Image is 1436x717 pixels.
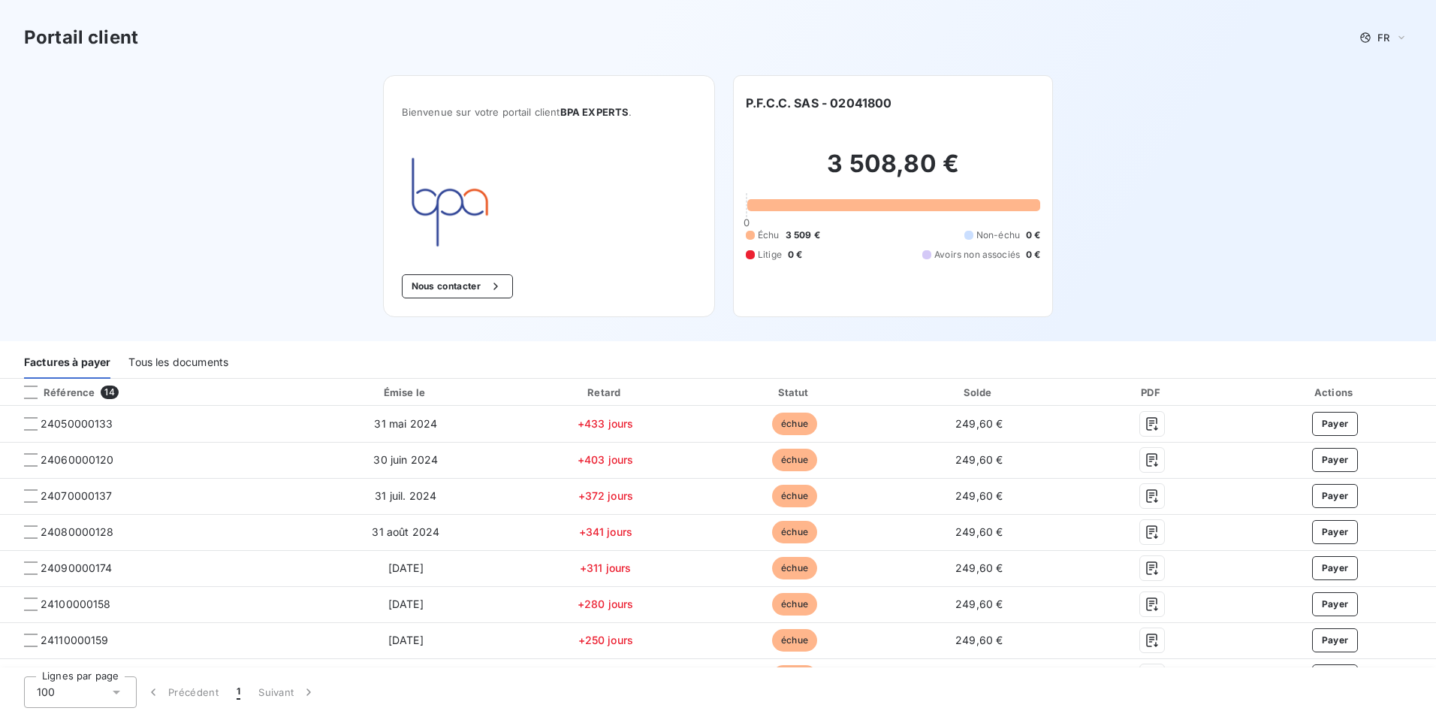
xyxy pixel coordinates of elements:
span: échue [772,485,817,507]
span: échue [772,665,817,688]
span: échue [772,557,817,579]
div: Retard [513,385,698,400]
span: +433 jours [578,417,634,430]
span: 24080000128 [41,525,114,540]
span: 249,60 € [955,597,1003,610]
span: 30 juin 2024 [373,453,438,466]
span: 24050000133 [41,416,113,431]
span: échue [772,521,817,543]
span: 249,60 € [955,417,1003,430]
button: Suivant [249,676,325,708]
button: Précédent [137,676,228,708]
span: 249,60 € [955,561,1003,574]
span: 31 juil. 2024 [375,489,436,502]
span: +311 jours [580,561,632,574]
span: +341 jours [579,525,633,538]
span: 24060000120 [41,452,114,467]
div: Émise le [305,385,507,400]
button: Payer [1312,664,1359,688]
button: Payer [1312,412,1359,436]
h3: Portail client [24,24,138,51]
div: Factures à payer [24,347,110,379]
button: Payer [1312,448,1359,472]
span: 24090000174 [41,561,113,576]
span: 100 [37,685,55,700]
button: Payer [1312,484,1359,508]
span: 3 509 € [786,228,820,242]
button: Payer [1312,628,1359,652]
span: 31 août 2024 [372,525,439,538]
span: échue [772,413,817,435]
span: échue [772,593,817,616]
span: +372 jours [578,489,634,502]
span: 31 mai 2024 [374,417,437,430]
span: 249,60 € [955,489,1003,502]
span: échue [772,629,817,652]
h6: P.F.C.C. SAS - 02041800 [746,94,891,112]
span: 24100000158 [41,597,111,612]
button: Payer [1312,556,1359,580]
span: FR [1377,32,1389,44]
span: 0 € [1026,228,1040,242]
span: 0 € [788,248,802,262]
span: +250 jours [578,634,634,646]
span: [DATE] [388,561,424,574]
span: +280 jours [578,597,634,610]
span: Bienvenue sur votre portail client . [402,106,696,118]
span: 1 [237,685,240,700]
span: 249,60 € [955,453,1003,466]
span: 0 [744,216,750,228]
span: Avoirs non associés [934,248,1020,262]
span: [DATE] [388,634,424,646]
div: PDF [1073,385,1231,400]
button: Payer [1312,592,1359,616]
span: Non-échu [976,228,1020,242]
span: 249,60 € [955,634,1003,646]
span: 24070000137 [41,489,113,504]
button: Payer [1312,520,1359,544]
span: échue [772,449,817,471]
span: +403 jours [578,453,634,466]
span: 14 [101,386,118,399]
div: Actions [1237,385,1433,400]
span: 0 € [1026,248,1040,262]
div: Référence [12,386,95,399]
button: Nous contacter [402,274,513,298]
button: 1 [228,676,249,708]
span: Échu [758,228,780,242]
span: 249,60 € [955,525,1003,538]
div: Tous les documents [128,347,228,379]
img: Company logo [402,154,498,250]
h2: 3 508,80 € [746,149,1040,194]
span: Litige [758,248,782,262]
span: BPA EXPERTS [560,106,629,118]
div: Statut [704,385,885,400]
span: 24110000159 [41,633,109,648]
div: Solde [891,385,1066,400]
span: [DATE] [388,597,424,610]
